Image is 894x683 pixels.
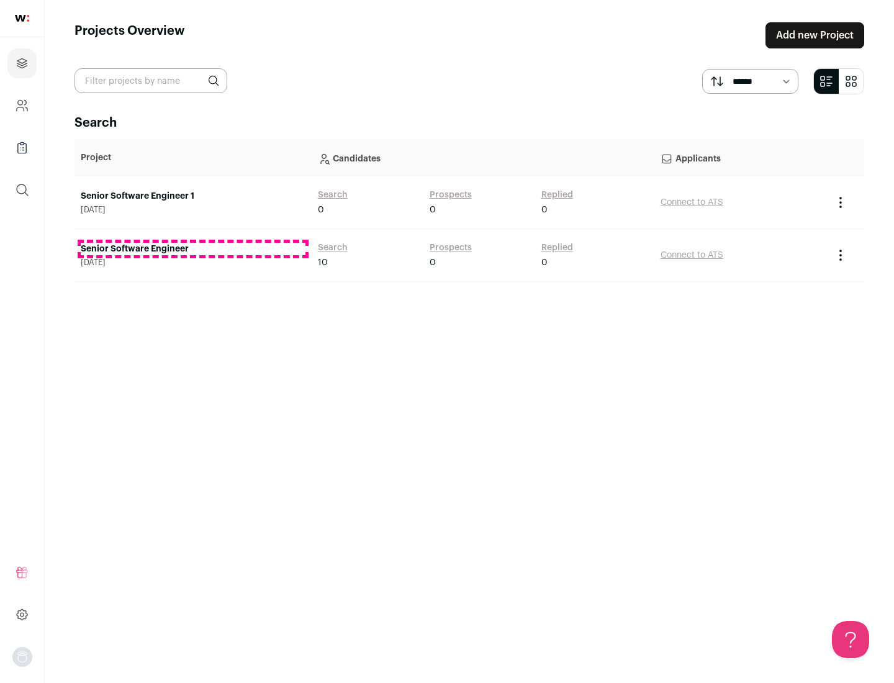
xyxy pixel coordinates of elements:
[430,242,472,254] a: Prospects
[541,256,548,269] span: 0
[833,248,848,263] button: Project Actions
[74,22,185,48] h1: Projects Overview
[430,189,472,201] a: Prospects
[7,91,37,120] a: Company and ATS Settings
[661,198,723,207] a: Connect to ATS
[318,145,648,170] p: Candidates
[81,205,305,215] span: [DATE]
[15,15,29,22] img: wellfound-shorthand-0d5821cbd27db2630d0214b213865d53afaa358527fdda9d0ea32b1df1b89c2c.svg
[832,621,869,658] iframe: Toggle Customer Support
[541,204,548,216] span: 0
[7,48,37,78] a: Projects
[7,133,37,163] a: Company Lists
[661,145,821,170] p: Applicants
[430,204,436,216] span: 0
[541,242,573,254] a: Replied
[81,243,305,255] a: Senior Software Engineer
[12,647,32,667] button: Open dropdown
[318,242,348,254] a: Search
[430,256,436,269] span: 0
[833,195,848,210] button: Project Actions
[765,22,864,48] a: Add new Project
[318,256,328,269] span: 10
[81,190,305,202] a: Senior Software Engineer 1
[81,152,305,164] p: Project
[81,258,305,268] span: [DATE]
[74,68,227,93] input: Filter projects by name
[661,251,723,260] a: Connect to ATS
[318,189,348,201] a: Search
[541,189,573,201] a: Replied
[318,204,324,216] span: 0
[12,647,32,667] img: nopic.png
[74,114,864,132] h2: Search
